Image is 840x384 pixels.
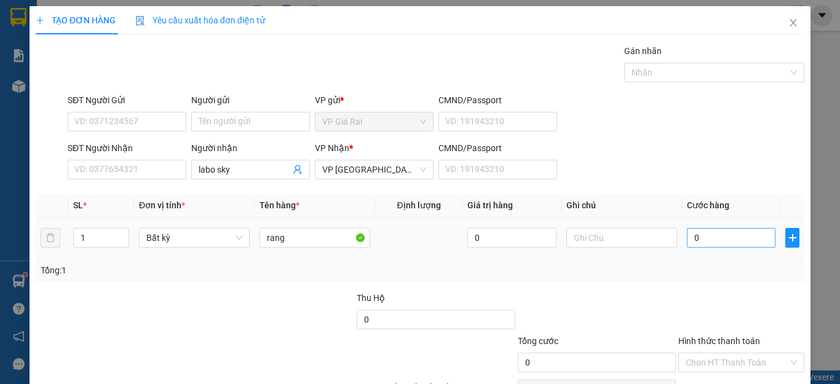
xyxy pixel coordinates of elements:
span: phone [6,63,16,74]
span: Định lượng [397,200,440,210]
label: Gán nhãn [624,46,662,56]
div: Tổng: 1 [41,264,325,277]
div: CMND/Passport [438,93,557,107]
span: user-add [293,165,303,174]
span: SL [73,200,83,210]
span: environment [6,47,16,57]
span: Giá trị hàng [467,200,513,210]
div: Người gửi [191,93,310,107]
span: close [788,18,798,28]
div: VP gửi [315,93,434,107]
b: GỬI : VP Giá Rai [6,20,126,41]
input: 0 [467,228,556,248]
span: Cước hàng [687,200,729,210]
span: VP Giá Rai [322,112,426,131]
li: [STREET_ADDRESS] [6,44,263,61]
button: delete [41,228,60,248]
span: VP Sài Gòn [322,160,426,179]
div: SĐT Người Gửi [68,93,186,107]
th: Ghi chú [561,194,682,217]
span: plus [36,16,44,25]
span: Tổng cước [518,336,558,346]
label: Hình thức thanh toán [678,336,760,346]
div: CMND/Passport [438,141,557,155]
div: SĐT Người Nhận [68,141,186,155]
span: Đơn vị tính [139,200,185,210]
button: Close [776,6,810,41]
input: Ghi Chú [566,228,677,248]
span: TẠO ĐƠN HÀNG [36,15,116,25]
span: Thu Hộ [357,293,385,303]
button: plus [785,228,799,248]
input: VD: Bàn, Ghế [260,228,370,248]
li: 0291 385 01 05, 0291 361 09 99 [6,61,263,77]
span: VP Nhận [315,143,349,153]
div: Người nhận [191,141,310,155]
span: Yêu cầu xuất hóa đơn điện tử [135,15,265,25]
span: Tên hàng [260,200,299,210]
span: plus [786,233,799,243]
img: icon [135,16,145,26]
span: Bất kỳ [146,229,242,247]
